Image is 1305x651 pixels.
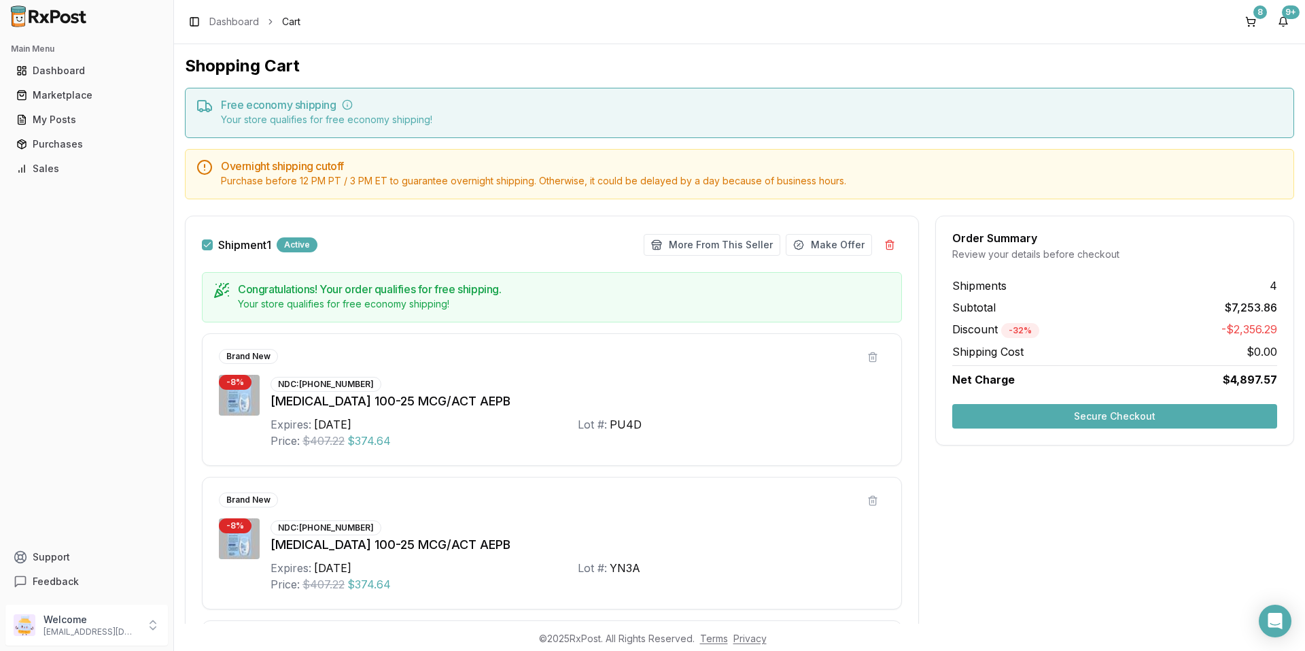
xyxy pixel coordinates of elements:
[271,416,311,433] div: Expires:
[43,613,138,627] p: Welcome
[5,545,168,569] button: Support
[185,55,1294,77] h1: Shopping Cart
[16,162,157,176] div: Sales
[219,349,278,364] div: Brand New
[1247,344,1277,360] span: $0.00
[219,493,278,507] div: Brand New
[5,569,168,594] button: Feedback
[952,278,1007,294] span: Shipments
[43,627,138,637] p: [EMAIL_ADDRESS][DOMAIN_NAME]
[5,5,92,27] img: RxPost Logo
[1282,5,1300,19] div: 9+
[952,404,1277,429] button: Secure Checkout
[219,518,251,533] div: - 8 %
[219,375,251,390] div: - 8 %
[11,132,162,156] a: Purchases
[221,99,1283,110] h5: Free economy shipping
[733,633,767,644] a: Privacy
[11,83,162,107] a: Marketplace
[5,60,168,82] button: Dashboard
[1221,321,1277,338] span: -$2,356.29
[952,248,1277,261] div: Review your details before checkout
[314,416,351,433] div: [DATE]
[5,84,168,106] button: Marketplace
[1272,11,1294,33] button: 9+
[5,109,168,131] button: My Posts
[219,375,260,416] img: Breo Ellipta 100-25 MCG/ACT AEPB
[271,576,300,592] div: Price:
[1270,278,1277,294] span: 4
[14,614,35,636] img: User avatar
[952,299,996,316] span: Subtotal
[1223,371,1277,388] span: $4,897.57
[11,44,162,54] h2: Main Menu
[16,113,157,127] div: My Posts
[221,174,1283,188] div: Purchase before 12 PM PT / 3 PM ET to guarantee overnight shipping. Otherwise, it could be delaye...
[644,234,780,256] button: More From This Seller
[578,416,607,433] div: Lot #:
[209,15,259,29] a: Dashboard
[1001,323,1039,338] div: - 32 %
[271,560,311,576] div: Expires:
[1225,299,1277,316] span: $7,253.86
[221,113,1283,127] div: Your store qualifies for free economy shipping!
[271,377,381,392] div: NDC: [PHONE_NUMBER]
[33,575,79,588] span: Feedback
[952,322,1039,336] span: Discount
[219,518,260,559] img: Breo Ellipta 100-25 MCG/ACT AEPB
[271,520,381,535] div: NDC: [PHONE_NUMBER]
[1240,11,1261,33] button: 8
[16,64,157,78] div: Dashboard
[302,433,345,449] span: $407.22
[5,133,168,155] button: Purchases
[952,373,1015,386] span: Net Charge
[700,633,728,644] a: Terms
[952,233,1277,244] div: Order Summary
[347,576,391,592] span: $374.64
[1253,5,1267,19] div: 8
[610,416,642,433] div: PU4D
[11,59,162,83] a: Dashboard
[221,161,1283,171] h5: Overnight shipping cutoff
[218,239,271,250] span: Shipment 1
[302,576,345,592] span: $407.22
[314,560,351,576] div: [DATE]
[209,15,300,29] nav: breadcrumb
[578,560,607,576] div: Lot #:
[238,297,890,311] div: Your store qualifies for free economy shipping!
[952,344,1024,360] span: Shipping Cost
[347,433,391,449] span: $374.64
[1259,605,1291,637] div: Open Intercom Messenger
[11,107,162,132] a: My Posts
[16,137,157,151] div: Purchases
[5,158,168,180] button: Sales
[271,392,885,411] div: [MEDICAL_DATA] 100-25 MCG/ACT AEPB
[16,88,157,102] div: Marketplace
[277,237,317,252] div: Active
[786,234,872,256] button: Make Offer
[11,156,162,181] a: Sales
[238,284,890,295] h5: Congratulations! Your order qualifies for free shipping.
[282,15,300,29] span: Cart
[271,535,885,554] div: [MEDICAL_DATA] 100-25 MCG/ACT AEPB
[610,560,640,576] div: YN3A
[271,433,300,449] div: Price:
